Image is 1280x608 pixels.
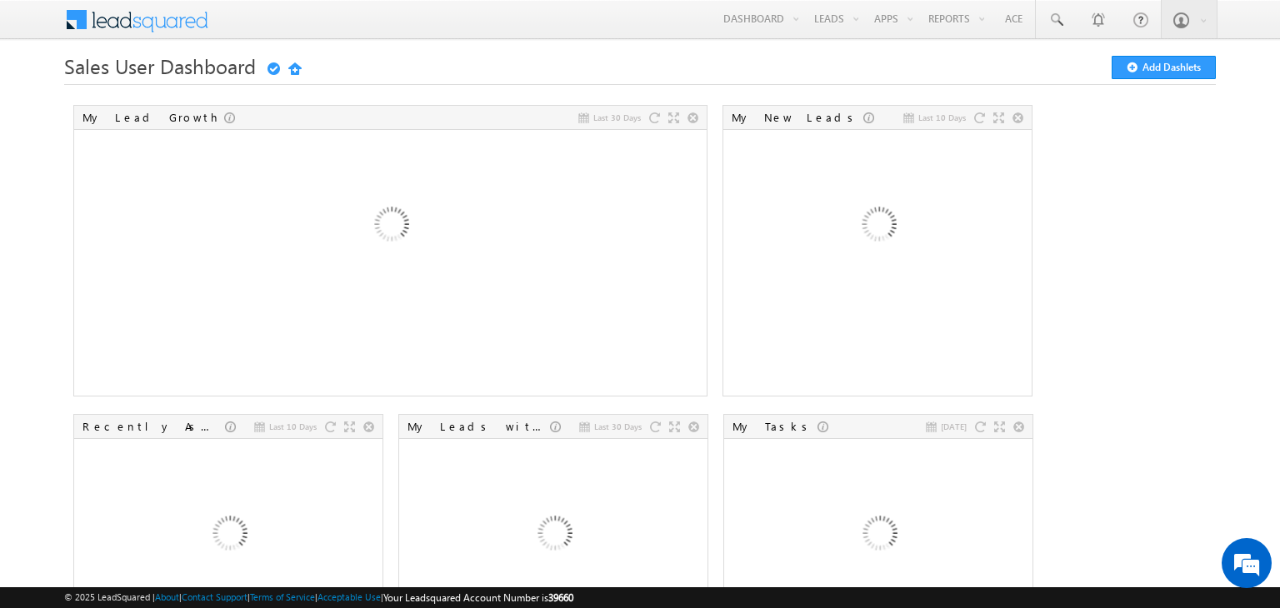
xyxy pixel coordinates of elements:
[941,419,967,434] span: [DATE]
[317,591,381,602] a: Acceptable Use
[732,419,817,434] div: My Tasks
[64,52,256,79] span: Sales User Dashboard
[82,419,225,434] div: Recently Assigned Leads
[732,110,863,125] div: My New Leads
[383,591,573,604] span: Your Leadsquared Account Number is
[155,591,179,602] a: About
[64,590,573,606] span: © 2025 LeadSquared | | | | |
[593,110,641,125] span: Last 30 Days
[594,419,642,434] span: Last 30 Days
[301,137,480,316] img: Loading...
[548,591,573,604] span: 39660
[1112,56,1216,79] button: Add Dashlets
[269,419,317,434] span: Last 10 Days
[250,591,315,602] a: Terms of Service
[918,110,966,125] span: Last 10 Days
[82,110,224,125] div: My Lead Growth
[182,591,247,602] a: Contact Support
[407,419,550,434] div: My Leads with Stage Change
[788,137,967,316] img: Loading...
